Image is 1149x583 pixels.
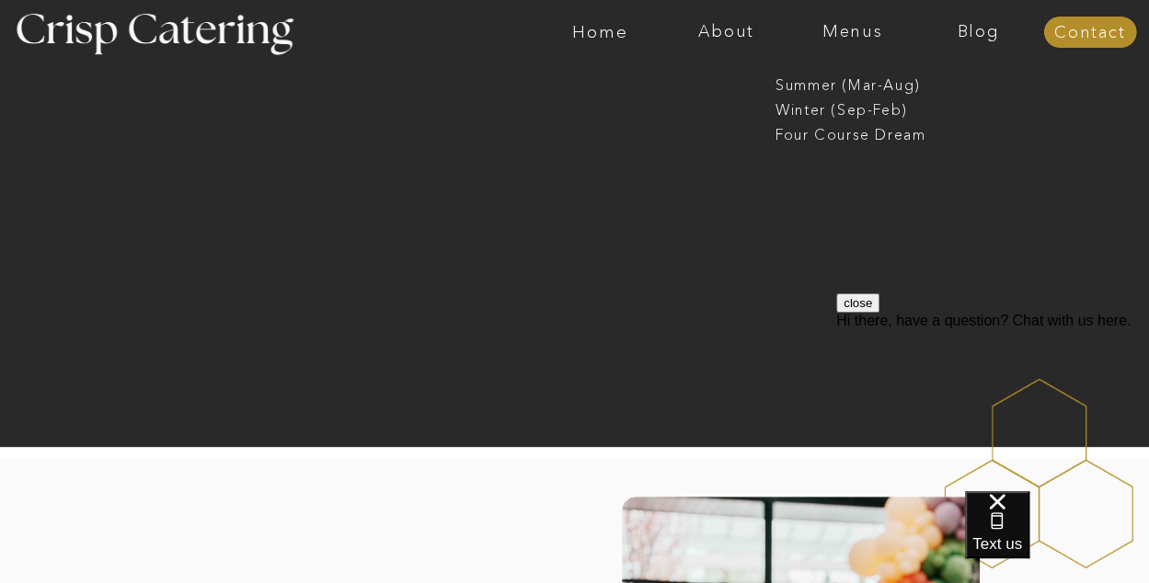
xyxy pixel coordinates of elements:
[965,491,1149,583] iframe: podium webchat widget bubble
[776,74,940,92] a: Summer (Mar-Aug)
[915,23,1041,41] a: Blog
[776,124,940,142] a: Four Course Dream
[537,23,663,41] a: Home
[836,293,1149,514] iframe: podium webchat widget prompt
[776,99,926,117] a: Winter (Sep-Feb)
[663,23,789,41] a: About
[1043,24,1136,42] a: Contact
[789,23,915,41] a: Menus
